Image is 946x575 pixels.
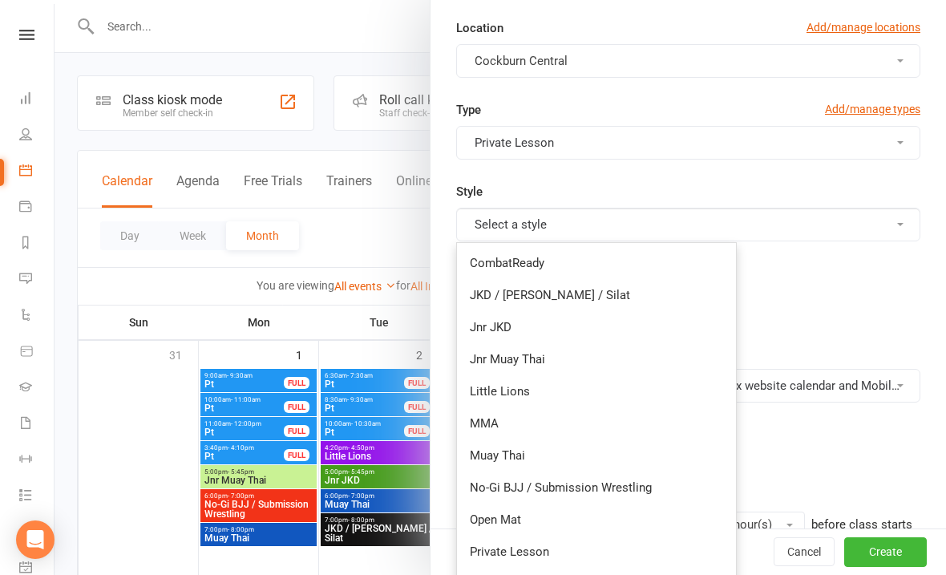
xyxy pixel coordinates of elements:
button: Cancel [774,538,835,567]
button: hour(s) [722,512,805,537]
label: Style [456,182,483,201]
span: Cockburn Central [475,54,568,68]
button: Private Lesson [456,126,920,160]
a: Dashboard [19,82,55,118]
a: Little Lions [457,375,736,407]
a: Product Sales [19,334,55,371]
label: Location [456,18,503,38]
a: Open Mat [457,504,736,536]
div: Open Intercom Messenger [16,520,55,559]
button: Create [844,538,927,567]
a: Payments [19,190,55,226]
button: Cockburn Central [456,44,920,78]
a: MMA [457,407,736,439]
a: CombatReady [457,247,736,279]
a: JKD / [PERSON_NAME] / Silat [457,279,736,311]
a: Calendar [19,154,55,190]
a: Add/manage types [825,100,920,118]
span: hour(s) [734,517,772,532]
a: Add/manage locations [807,18,920,36]
a: Muay Thai [457,439,736,472]
a: Reports [19,226,55,262]
a: No-Gi BJJ / Submission Wrestling [457,472,736,504]
a: People [19,118,55,154]
a: Private Lesson [457,536,736,568]
a: Jnr Muay Thai [457,343,736,375]
a: What's New [19,515,55,551]
a: Jnr JKD [457,311,736,343]
label: Type [456,100,481,119]
button: Select a style [456,208,920,241]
